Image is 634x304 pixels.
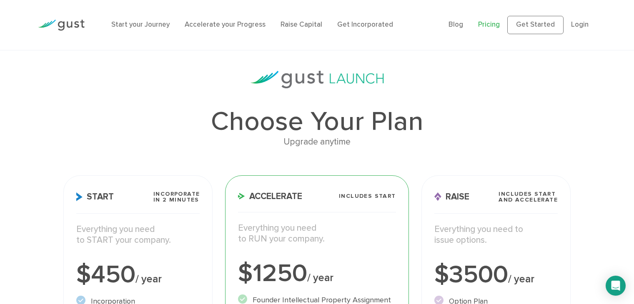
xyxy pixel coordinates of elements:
img: Accelerate Icon [238,193,245,199]
span: / year [508,273,534,285]
p: Everything you need to START your company. [76,224,200,246]
a: Login [571,20,589,29]
span: Incorporate in 2 Minutes [153,191,200,203]
div: Upgrade anytime [63,135,571,149]
a: Blog [449,20,463,29]
span: Includes START [339,193,396,199]
a: Start your Journey [111,20,170,29]
span: Start [76,192,114,201]
img: gust-launch-logos.svg [251,71,384,88]
img: Raise Icon [434,192,441,201]
a: Get Incorporated [337,20,393,29]
a: Get Started [507,16,564,34]
p: Everything you need to issue options. [434,224,558,246]
a: Pricing [478,20,500,29]
span: Raise [434,192,469,201]
img: Gust Logo [38,20,85,31]
div: $1250 [238,261,396,286]
span: Includes START and ACCELERATE [499,191,558,203]
span: Accelerate [238,192,302,201]
div: Open Intercom Messenger [606,276,626,296]
span: / year [135,273,162,285]
span: / year [307,272,333,284]
p: Everything you need to RUN your company. [238,223,396,245]
a: Accelerate your Progress [185,20,266,29]
a: Raise Capital [281,20,322,29]
h1: Choose Your Plan [63,108,571,135]
div: $450 [76,262,200,287]
div: $3500 [434,262,558,287]
img: Start Icon X2 [76,192,83,201]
